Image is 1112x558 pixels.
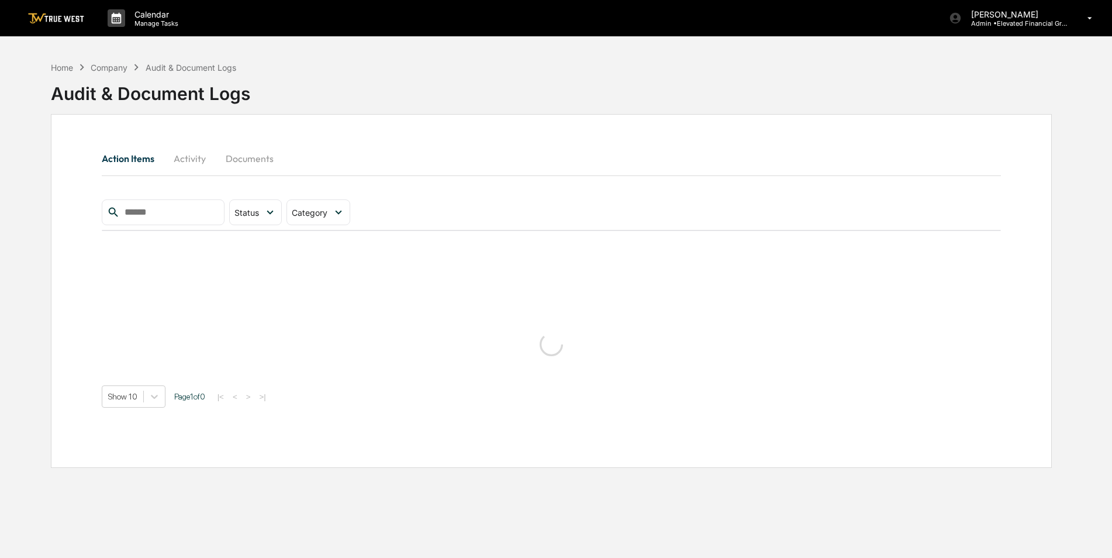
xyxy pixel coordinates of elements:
span: Category [292,208,327,218]
button: >| [255,392,269,402]
span: Status [234,208,259,218]
div: secondary tabs example [102,144,1002,173]
button: |< [214,392,227,402]
button: > [243,392,254,402]
button: Action Items [102,144,164,173]
div: Company [91,63,127,73]
p: Admin • Elevated Financial Group [962,19,1070,27]
p: Manage Tasks [125,19,184,27]
img: logo [28,13,84,24]
p: Calendar [125,9,184,19]
div: Home [51,63,73,73]
span: Page 1 of 0 [174,392,205,401]
button: Activity [164,144,216,173]
p: [PERSON_NAME] [962,9,1070,19]
button: Documents [216,144,283,173]
div: Audit & Document Logs [51,74,250,104]
div: Audit & Document Logs [146,63,236,73]
button: < [229,392,241,402]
